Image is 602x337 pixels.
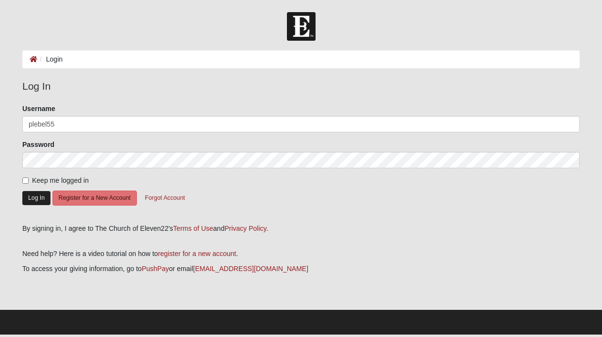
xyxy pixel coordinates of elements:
[22,140,54,149] label: Password
[22,224,580,234] div: By signing in, I agree to The Church of Eleven22's and .
[22,249,580,259] p: Need help? Here is a video tutorial on how to .
[22,264,580,274] p: To access your giving information, go to or email
[224,225,266,232] a: Privacy Policy
[22,191,50,205] button: Log In
[22,79,580,94] legend: Log In
[158,250,236,257] a: register for a new account
[173,225,213,232] a: Terms of Use
[37,54,63,64] li: Login
[52,191,137,206] button: Register for a New Account
[142,265,169,273] a: PushPay
[22,104,55,113] label: Username
[287,12,316,41] img: Church of Eleven22 Logo
[22,177,29,184] input: Keep me logged in
[139,191,191,206] button: Forgot Account
[32,177,89,184] span: Keep me logged in
[193,265,308,273] a: [EMAIL_ADDRESS][DOMAIN_NAME]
